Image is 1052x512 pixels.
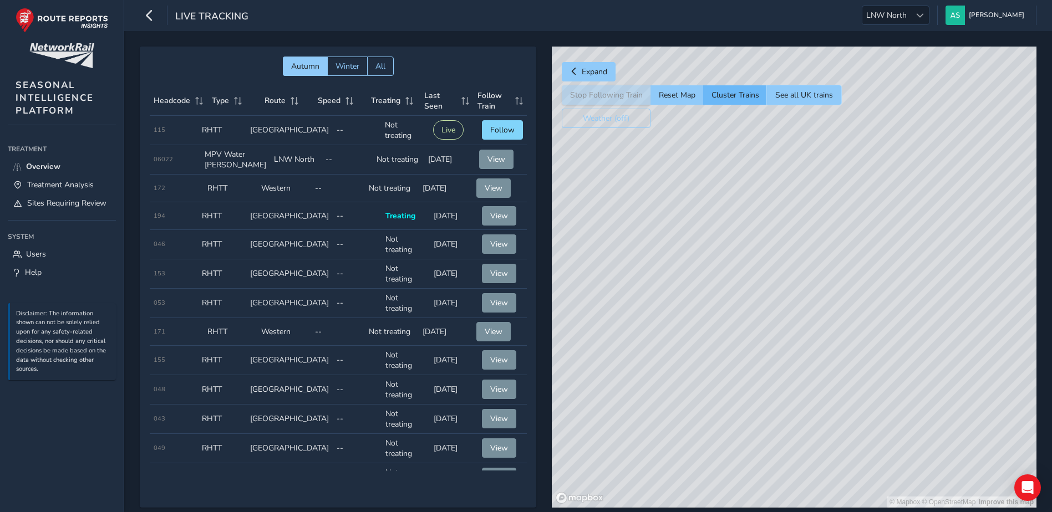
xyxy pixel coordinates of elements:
td: Not treating [381,116,429,145]
button: View [482,293,516,313]
td: -- [333,434,381,463]
td: Not treating [382,434,430,463]
span: View [490,211,508,221]
span: Expand [582,66,607,77]
img: rr logo [16,8,108,33]
td: RHTT [198,289,246,318]
td: -- [333,259,381,289]
td: RHTT [198,202,246,230]
button: View [476,322,511,341]
span: 049 [154,444,165,452]
button: View [479,150,514,169]
button: Weather (off) [562,109,650,128]
td: [DATE] [430,375,478,405]
button: View [482,380,516,399]
td: [GEOGRAPHIC_DATA] [246,405,333,434]
td: Not treating [382,405,430,434]
td: Not treating [382,259,430,289]
td: [DATE] [430,289,478,318]
div: System [8,228,116,245]
td: -- [311,175,365,202]
span: Treating [385,211,415,221]
td: RHTT [204,175,257,202]
span: View [490,384,508,395]
button: Autumn [283,57,327,76]
td: -- [333,202,381,230]
span: View [490,239,508,249]
span: Sites Requiring Review [27,198,106,208]
td: Not treating [365,175,419,202]
td: [GEOGRAPHIC_DATA] [246,116,333,145]
td: [DATE] [430,202,478,230]
td: [GEOGRAPHIC_DATA] [246,434,333,463]
td: -- [333,405,381,434]
td: [GEOGRAPHIC_DATA] [246,202,333,230]
td: RHTT [204,318,257,346]
span: Overview [26,161,60,172]
td: -- [333,230,381,259]
span: View [490,355,508,365]
span: View [490,443,508,453]
button: All [367,57,394,76]
td: RHTT [198,230,246,259]
span: 153 [154,269,165,278]
button: Live [433,120,464,140]
span: Last Seen [424,90,457,111]
span: Type [212,95,229,106]
span: View [485,326,502,337]
td: [DATE] [430,405,478,434]
td: -- [311,318,365,346]
td: RHTT [198,463,246,493]
td: [GEOGRAPHIC_DATA] [246,463,333,493]
td: -- [333,289,381,318]
td: [DATE] [430,346,478,375]
span: 171 [154,327,165,336]
span: Winter [336,61,359,71]
td: [GEOGRAPHIC_DATA] [246,289,333,318]
td: -- [322,145,373,175]
img: diamond-layout [946,6,965,25]
span: 194 [154,212,165,220]
td: -- [333,346,381,375]
span: 043 [154,414,165,423]
td: [GEOGRAPHIC_DATA] [246,230,333,259]
span: 155 [154,356,165,364]
button: Follow [482,120,523,140]
td: Not treating [382,289,430,318]
span: Help [25,267,42,278]
span: View [490,268,508,279]
div: Open Intercom Messenger [1014,474,1041,501]
td: [DATE] [419,318,472,346]
span: Live Tracking [175,9,248,25]
td: Not treating [382,375,430,405]
span: Route [265,95,286,106]
td: [DATE] [424,145,476,175]
td: [GEOGRAPHIC_DATA] [246,346,333,375]
button: View [482,468,516,487]
td: Not treating [373,145,424,175]
td: RHTT [198,375,246,405]
button: View [482,264,516,283]
span: [PERSON_NAME] [969,6,1024,25]
p: Disclaimer: The information shown can not be solely relied upon for any safety-related decisions,... [16,309,110,375]
span: Speed [318,95,340,106]
span: Autumn [291,61,319,71]
a: Treatment Analysis [8,176,116,194]
button: View [482,206,516,226]
span: View [490,413,508,424]
span: Follow [490,125,515,135]
td: [DATE] [430,434,478,463]
button: Winter [327,57,367,76]
span: 048 [154,385,165,393]
span: SEASONAL INTELLIGENCE PLATFORM [16,79,94,117]
td: Not treating [365,318,419,346]
td: [DATE] [430,463,478,493]
span: All [375,61,385,71]
span: LNW North [862,6,911,24]
td: Western [257,175,311,202]
a: Help [8,263,116,281]
button: [PERSON_NAME] [946,6,1028,25]
span: Follow Train [477,90,511,111]
span: 06022 [154,155,173,163]
button: Cluster Trains [703,85,767,105]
